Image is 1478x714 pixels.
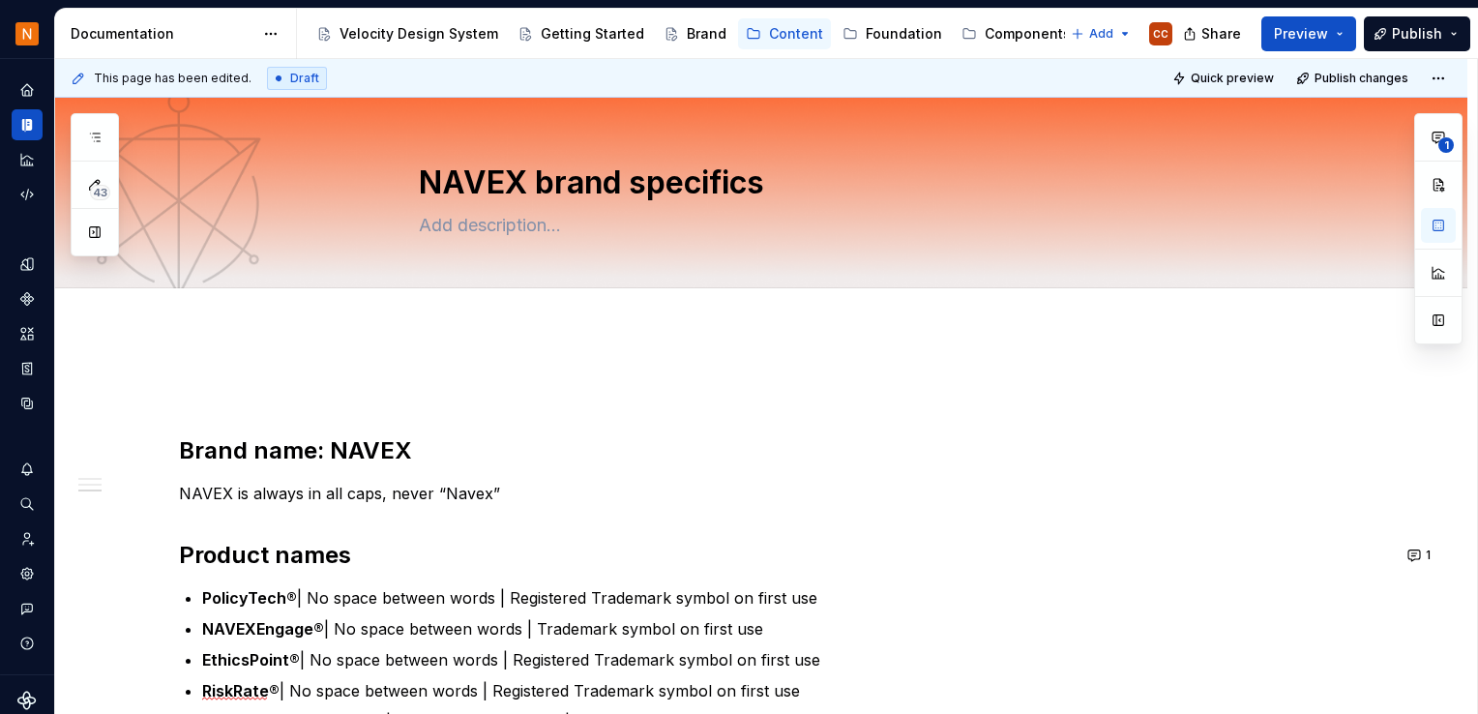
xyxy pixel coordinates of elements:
[1065,20,1138,47] button: Add
[12,144,43,175] a: Analytics
[12,558,43,589] a: Settings
[1364,16,1470,51] button: Publish
[1191,71,1274,86] span: Quick preview
[954,18,1079,49] a: Components
[71,24,253,44] div: Documentation
[202,619,324,639] strong: NAVEXEngage®
[510,18,652,49] a: Getting Started
[12,283,43,314] a: Components
[90,185,110,200] span: 43
[309,18,506,49] a: Velocity Design System
[12,109,43,140] a: Documentation
[1261,16,1356,51] button: Preview
[1173,16,1254,51] button: Share
[687,24,726,44] div: Brand
[835,18,950,49] a: Foundation
[769,24,823,44] div: Content
[17,691,37,710] svg: Supernova Logo
[1315,71,1408,86] span: Publish changes
[1290,65,1417,92] button: Publish changes
[738,18,831,49] a: Content
[15,22,39,45] img: bb28370b-b938-4458-ba0e-c5bddf6d21d4.png
[202,648,1390,671] p: | No space between words | Registered Trademark symbol on first use
[12,523,43,554] a: Invite team
[94,71,251,86] span: This page has been edited.
[202,617,1390,640] p: | No space between words | Trademark symbol on first use
[179,540,1390,571] h2: Product names
[866,24,942,44] div: Foundation
[202,650,300,669] strong: EthicsPoint®
[12,593,43,624] button: Contact support
[12,249,43,280] a: Design tokens
[290,71,319,86] span: Draft
[1153,26,1168,42] div: CC
[12,318,43,349] a: Assets
[12,489,43,520] button: Search ⌘K
[179,482,1390,505] p: NAVEX is always in all caps, never “Navex”
[309,15,1061,53] div: Page tree
[541,24,644,44] div: Getting Started
[1426,548,1431,563] span: 1
[1274,24,1328,44] span: Preview
[1201,24,1241,44] span: Share
[12,179,43,210] a: Code automation
[1392,24,1442,44] span: Publish
[1089,26,1113,42] span: Add
[656,18,734,49] a: Brand
[202,681,280,700] strong: RiskRate®
[202,586,1390,610] p: | No space between words | Registered Trademark symbol on first use
[12,454,43,485] button: Notifications
[179,435,1390,466] h2: Brand name: NAVEX
[12,74,43,105] a: Home
[12,388,43,419] a: Data sources
[985,24,1071,44] div: Components
[1402,542,1439,569] button: 1
[415,160,1146,206] textarea: NAVEX brand specifics
[202,588,297,608] strong: PolicyTech®
[340,24,498,44] div: Velocity Design System
[1167,65,1283,92] button: Quick preview
[202,679,1390,702] p: | No space between words | Registered Trademark symbol on first use
[12,353,43,384] a: Storybook stories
